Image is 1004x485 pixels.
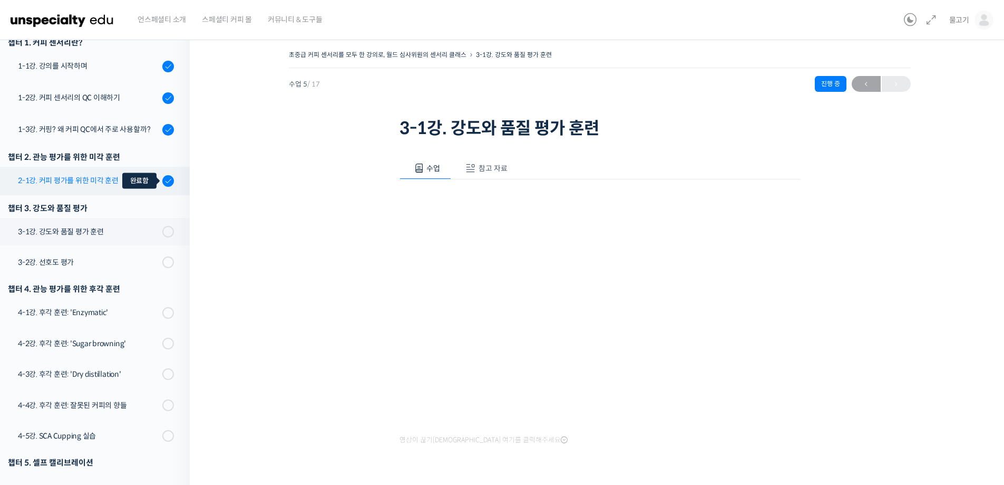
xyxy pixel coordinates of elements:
[852,77,881,91] span: ←
[18,400,159,411] div: 4-4강. 후각 훈련: 잘못된 커피의 향들
[18,60,159,72] div: 1-1강. 강의를 시작하며
[18,430,159,442] div: 4-5강. SCA Cupping 실습
[18,338,159,349] div: 4-2강. 후각 훈련: 'Sugar browning'
[852,76,881,92] a: ←이전
[163,350,176,359] span: 설정
[8,35,174,50] h3: 챕터 1. 커피 센서리란?
[8,150,174,164] div: 챕터 2. 관능 평가를 위한 미각 훈련
[18,307,159,318] div: 4-1강. 후각 훈련: 'Enzymatic'
[426,164,440,173] span: 수업
[96,351,109,359] span: 대화
[399,436,568,444] span: 영상이 끊기[DEMOGRAPHIC_DATA] 여기를 클릭해주세요
[8,455,174,470] div: 챕터 5. 셀프 캘리브레이션
[8,201,174,215] div: 챕터 3. 강도와 품질 평가
[399,118,800,138] h1: 3-1강. 강도와 품질 평가 훈련
[70,335,136,361] a: 대화
[479,164,508,173] span: 참고 자료
[815,76,846,92] div: 진행 중
[18,256,159,268] div: 3-2강. 선호도 평가
[18,368,159,380] div: 4-3강. 후각 훈련: 'Dry distillation'
[289,81,320,88] span: 수업 5
[3,335,70,361] a: 홈
[33,350,40,359] span: 홈
[8,282,174,296] div: 챕터 4. 관능 평가를 위한 후각 훈련
[949,15,969,25] span: 물고기
[18,123,159,135] div: 1-3강. 커핑? 왜 커피 QC에서 주로 사용할까?
[289,51,466,59] a: 초중급 커피 센서리를 모두 한 강의로, 월드 심사위원의 센서리 클래스
[18,92,159,103] div: 1-2강. 커피 센서리의 QC 이해하기
[476,51,552,59] a: 3-1강. 강도와 품질 평가 훈련
[18,226,159,237] div: 3-1강. 강도와 품질 평가 훈련
[18,175,159,186] div: 2-1강. 커피 평가를 위한 미각 훈련
[307,80,320,89] span: / 17
[136,335,202,361] a: 설정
